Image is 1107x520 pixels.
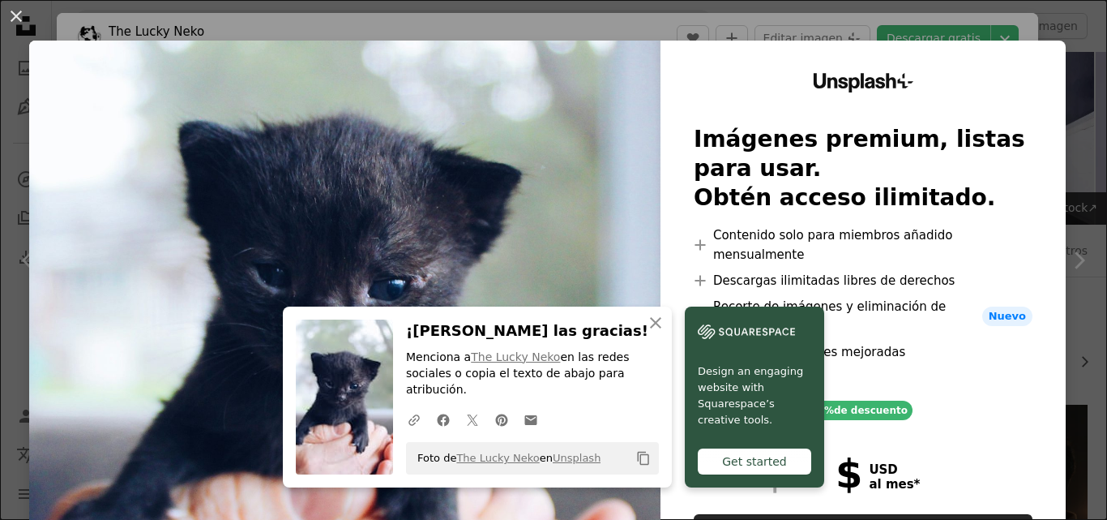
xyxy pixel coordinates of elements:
span: Foto de en [409,445,601,471]
span: USD [869,462,920,477]
a: Unsplash [553,452,601,464]
li: Recorte de imágenes y eliminación de fondos [694,297,1032,336]
li: Descargas ilimitadas libres de derechos [694,271,1032,290]
li: Contenido solo para miembros añadido mensualmente [694,226,1032,264]
div: Get started [698,449,811,475]
button: Copiar al portapapeles [630,445,657,472]
a: Comparte por correo electrónico [516,403,545,436]
h3: ¡[PERSON_NAME] las gracias! [406,320,659,343]
a: Comparte en Pinterest [487,403,516,436]
span: al mes * [869,477,920,492]
span: Nuevo [982,307,1032,326]
a: Comparte en Facebook [429,403,458,436]
div: 66 % de descuento [802,401,913,420]
a: Design an engaging website with Squarespace’s creative tools.Get started [685,307,824,488]
img: file-1606177908946-d1eed1cbe4f5image [698,320,795,344]
a: Comparte en Twitter [458,403,487,436]
a: The Lucky Neko [471,350,560,363]
li: Protecciones legales mejoradas [694,342,1032,362]
p: Menciona a en las redes sociales o copia el texto de abajo para atribución. [406,350,659,398]
a: The Lucky Neko [456,452,539,464]
span: Design an engaging website with Squarespace’s creative tools. [698,363,811,428]
h2: Imágenes premium, listas para usar. Obtén acceso ilimitado. [694,125,1032,213]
